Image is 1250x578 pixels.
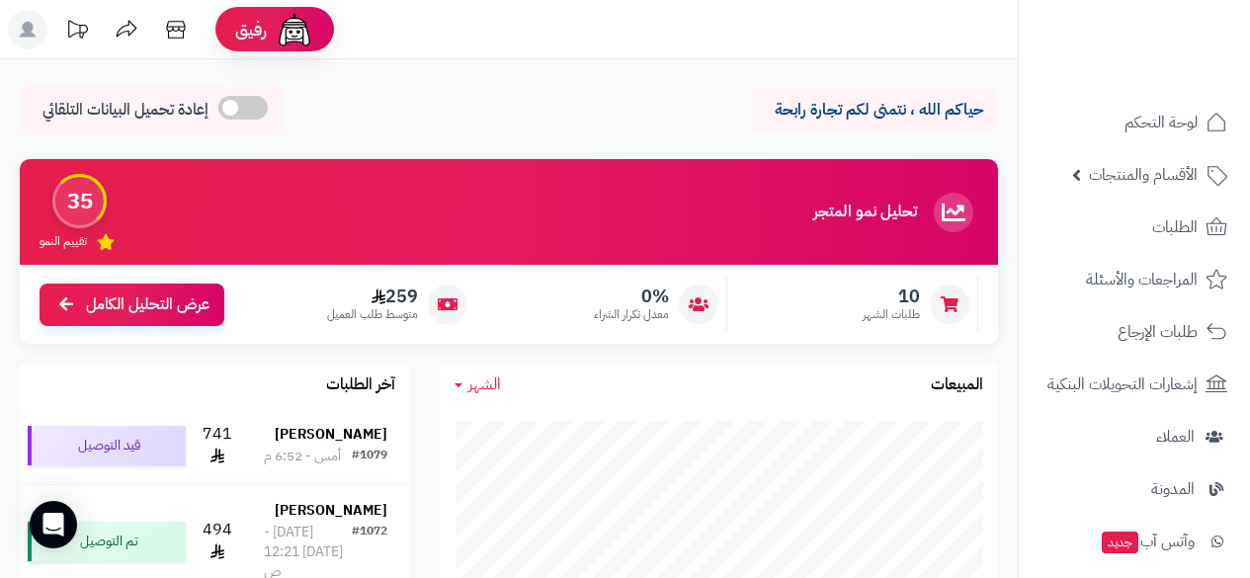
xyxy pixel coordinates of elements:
[352,447,387,466] div: #1079
[40,233,87,250] span: تقييم النمو
[86,293,209,316] span: عرض التحليل الكامل
[1086,266,1198,293] span: المراجعات والأسئلة
[275,10,314,49] img: ai-face.png
[1152,213,1198,241] span: الطلبات
[1047,371,1198,398] span: إشعارات التحويلات البنكية
[28,522,186,561] div: تم التوصيل
[194,407,241,484] td: 741
[1031,256,1238,303] a: المراجعات والأسئلة
[327,286,418,307] span: 259
[1031,204,1238,251] a: الطلبات
[235,18,267,41] span: رفيق
[813,204,917,221] h3: تحليل نمو المتجر
[275,500,387,521] strong: [PERSON_NAME]
[1031,361,1238,408] a: إشعارات التحويلات البنكية
[275,424,387,445] strong: [PERSON_NAME]
[931,376,983,394] h3: المبيعات
[1100,528,1195,555] span: وآتس آب
[1102,532,1138,553] span: جديد
[264,447,341,466] div: أمس - 6:52 م
[1125,109,1198,136] span: لوحة التحكم
[52,10,102,54] a: تحديثات المنصة
[1031,308,1238,356] a: طلبات الإرجاع
[1118,318,1198,346] span: طلبات الإرجاع
[766,99,983,122] p: حياكم الله ، نتمنى لكم تجارة رابحة
[863,286,920,307] span: 10
[1031,413,1238,460] a: العملاء
[1031,99,1238,146] a: لوحة التحكم
[327,306,418,323] span: متوسط طلب العميل
[1031,518,1238,565] a: وآتس آبجديد
[1031,465,1238,513] a: المدونة
[594,306,669,323] span: معدل تكرار الشراء
[1116,49,1231,91] img: logo-2.png
[1156,423,1195,451] span: العملاء
[455,373,501,396] a: الشهر
[594,286,669,307] span: 0%
[1089,161,1198,189] span: الأقسام والمنتجات
[1151,475,1195,503] span: المدونة
[30,501,77,548] div: Open Intercom Messenger
[863,306,920,323] span: طلبات الشهر
[42,99,208,122] span: إعادة تحميل البيانات التلقائي
[326,376,395,394] h3: آخر الطلبات
[468,372,501,396] span: الشهر
[40,284,224,326] a: عرض التحليل الكامل
[28,426,186,465] div: قيد التوصيل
